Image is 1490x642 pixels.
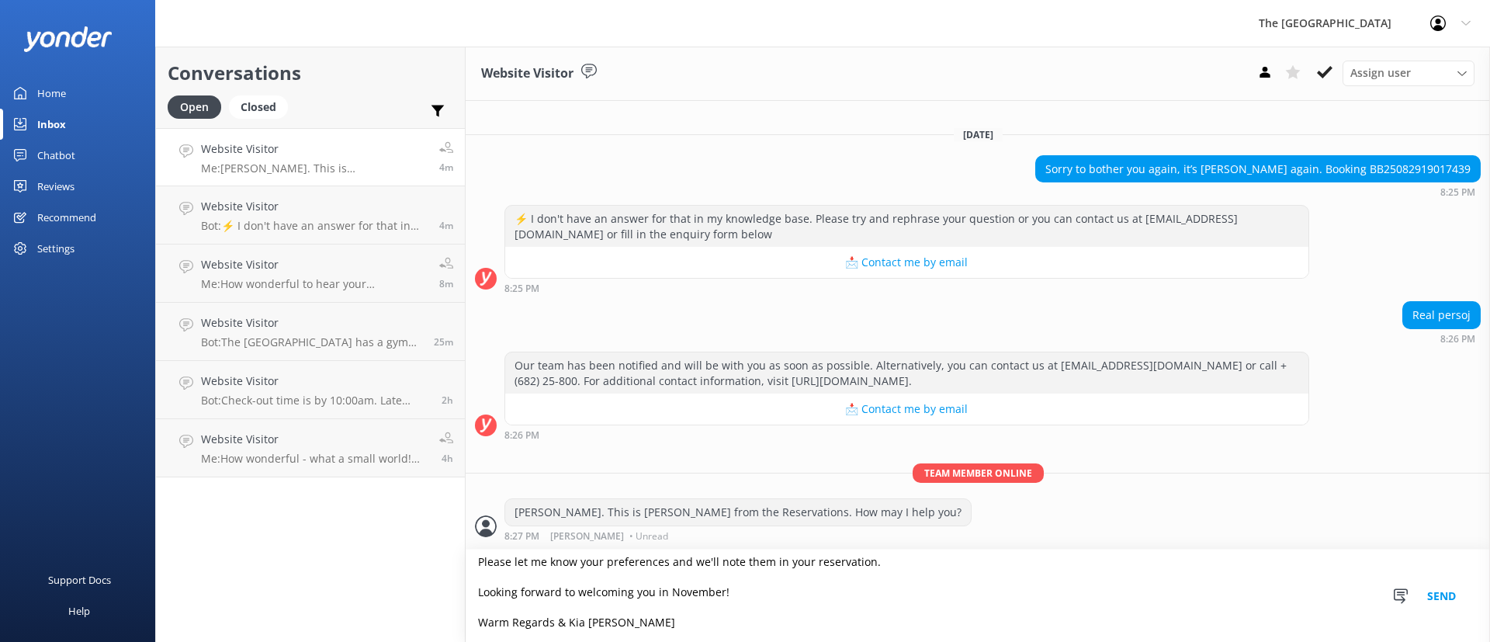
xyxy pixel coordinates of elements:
div: Real persoj [1403,302,1480,328]
p: Me: [PERSON_NAME]. This is [PERSON_NAME] from the Reservations. How may I help you? [201,161,428,175]
strong: 8:25 PM [504,284,539,293]
p: Bot: Check-out time is by 10:00am. Late Check-Out is subject to availability and can be confirmed... [201,394,430,408]
span: Team member online [913,463,1044,483]
span: Aug 29 2025 08:27pm (UTC -10:00) Pacific/Honolulu [439,161,453,174]
span: [PERSON_NAME] [550,532,624,541]
div: Our team has been notified and will be with you as soon as possible. Alternatively, you can conta... [505,352,1308,394]
div: Aug 29 2025 08:25pm (UTC -10:00) Pacific/Honolulu [1035,186,1481,197]
a: Website VisitorMe:[PERSON_NAME]. This is [PERSON_NAME] from the Reservations. How may I help you?4m [156,128,465,186]
strong: 8:26 PM [504,431,539,440]
div: Open [168,95,221,119]
a: Website VisitorMe:How wonderful - what a small world! [PERSON_NAME] & [PERSON_NAME]'s wedding pho... [156,419,465,477]
h4: Website Visitor [201,314,422,331]
div: Home [37,78,66,109]
div: [PERSON_NAME]. This is [PERSON_NAME] from the Reservations. How may I help you? [505,499,971,526]
div: Closed [229,95,288,119]
a: Website VisitorBot:The [GEOGRAPHIC_DATA] has a gym that is air-conditioned and offers free weight... [156,303,465,361]
span: Aug 29 2025 08:05pm (UTC -10:00) Pacific/Honolulu [434,335,453,349]
div: Recommend [37,202,96,233]
a: Closed [229,98,296,115]
span: Aug 29 2025 04:00pm (UTC -10:00) Pacific/Honolulu [442,452,453,465]
div: Aug 29 2025 08:26pm (UTC -10:00) Pacific/Honolulu [1402,333,1481,344]
div: ⚡ I don't have an answer for that in my knowledge base. Please try and rephrase your question or ... [505,206,1308,247]
h2: Conversations [168,58,453,88]
h4: Website Visitor [201,431,428,448]
p: Me: How wonderful to hear your excitement! You're very welcome, and thank you for your kind words... [201,277,428,291]
strong: 8:26 PM [1440,335,1475,344]
button: Send [1412,550,1471,642]
a: Website VisitorBot:⚡ I don't have an answer for that in my knowledge base. Please try and rephras... [156,186,465,245]
img: yonder-white-logo.png [23,26,113,52]
h4: Website Visitor [201,256,428,273]
button: 📩 Contact me by email [505,247,1308,278]
strong: 8:25 PM [1440,188,1475,197]
h4: Website Visitor [201,198,428,215]
div: Reviews [37,171,74,202]
div: Aug 29 2025 08:26pm (UTC -10:00) Pacific/Honolulu [504,429,1309,440]
textarea: [PERSON_NAME], Thank you for reaching out about your 2-Bedroom Interconnecting accommodation (Boo... [466,550,1490,642]
div: Assign User [1343,61,1474,85]
div: Chatbot [37,140,75,171]
span: Assign user [1350,64,1411,82]
span: Aug 29 2025 06:28pm (UTC -10:00) Pacific/Honolulu [442,394,453,407]
span: [DATE] [954,128,1003,141]
div: Aug 29 2025 08:25pm (UTC -10:00) Pacific/Honolulu [504,283,1309,293]
div: Inbox [37,109,66,140]
h3: Website Visitor [481,64,573,84]
div: Help [68,595,90,626]
div: Aug 29 2025 08:27pm (UTC -10:00) Pacific/Honolulu [504,530,972,541]
a: Open [168,98,229,115]
span: Aug 29 2025 08:26pm (UTC -10:00) Pacific/Honolulu [439,219,453,232]
span: • Unread [629,532,668,541]
div: Sorry to bother you again, it’s [PERSON_NAME] again. Booking BB25082919017439 [1036,156,1480,182]
a: Website VisitorBot:Check-out time is by 10:00am. Late Check-Out is subject to availability and ca... [156,361,465,419]
button: 📩 Contact me by email [505,394,1308,425]
p: Bot: ⚡ I don't have an answer for that in my knowledge base. Please try and rephrase your questio... [201,219,428,233]
p: Me: How wonderful - what a small world! [PERSON_NAME] & [PERSON_NAME]'s wedding photos are absolu... [201,452,428,466]
div: Support Docs [48,564,111,595]
div: Settings [37,233,74,264]
span: Aug 29 2025 08:22pm (UTC -10:00) Pacific/Honolulu [439,277,453,290]
p: Bot: The [GEOGRAPHIC_DATA] has a gym that is air-conditioned and offers free weights, exercise ba... [201,335,422,349]
h4: Website Visitor [201,373,430,390]
h4: Website Visitor [201,141,428,158]
strong: 8:27 PM [504,532,539,541]
a: Website VisitorMe:How wonderful to hear your excitement! You're very welcome, and thank you for y... [156,245,465,303]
